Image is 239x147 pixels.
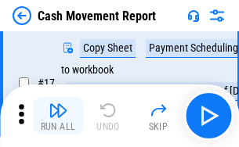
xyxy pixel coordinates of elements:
[187,9,200,22] img: Support
[208,6,226,25] img: Settings menu
[80,39,136,58] div: Copy Sheet
[13,6,31,25] img: Back
[49,101,67,120] img: Run All
[133,97,183,134] button: Skip
[196,103,221,128] img: Main button
[33,97,83,134] button: Run All
[61,64,114,76] div: to workbook
[38,9,156,23] div: Cash Movement Report
[41,122,76,131] div: Run All
[149,122,168,131] div: Skip
[38,77,55,89] span: # 17
[149,101,168,120] img: Skip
